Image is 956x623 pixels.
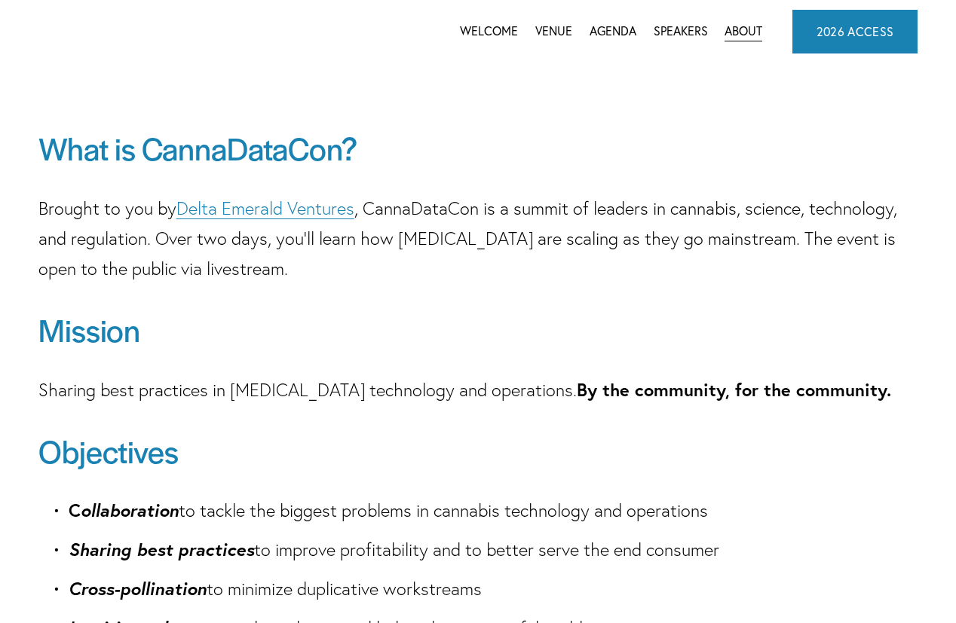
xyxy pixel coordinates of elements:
span: Agenda [590,21,636,41]
em: Sharing best practices [69,538,254,561]
a: Welcome [460,20,518,43]
a: Speakers [654,20,708,43]
p: Sharing best practices in [MEDICAL_DATA] technology and operations. [38,375,918,405]
span: Objectives [38,429,179,472]
a: folder dropdown [590,20,636,43]
p: to improve profitability and to better serve the end consumer [69,535,918,565]
p: to tackle the biggest problems in cannabis technology and operations [69,496,918,526]
strong: By the community, for the community. [577,378,891,402]
a: About [725,20,762,43]
a: 2026 ACCESS [792,10,918,53]
strong: C [69,499,179,522]
a: Delta Emerald Ventures [176,197,354,219]
em: ollaboration [81,499,179,522]
em: Cross-pollination [69,577,207,600]
p: to minimize duplicative workstreams [69,574,918,604]
span: Mission [38,307,140,351]
span: What is CannaDataCon? [38,126,357,169]
p: Brought to you by , CannaDataCon is a summit of leaders in cannabis, science, technology, and reg... [38,194,918,284]
a: Venue [535,20,572,43]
